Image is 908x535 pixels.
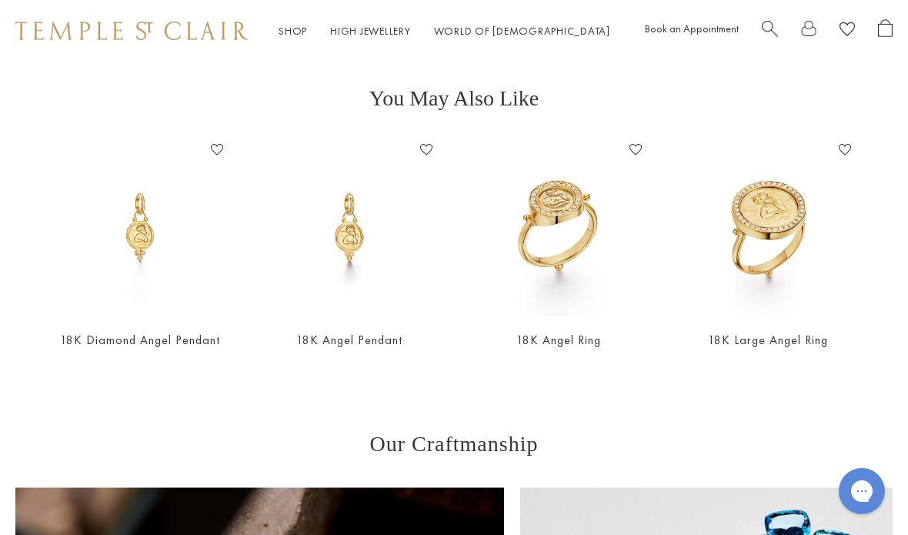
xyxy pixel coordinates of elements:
[260,138,439,316] img: AP10-BEZGRN
[260,138,439,316] a: AP10-BEZGRNAP10-BEZGRN
[51,138,229,316] img: AP10-DIGRN
[15,432,893,456] h3: Our Craftmanship
[330,24,411,38] a: High JewelleryHigh Jewellery
[279,24,307,38] a: ShopShop
[51,138,229,316] a: AP10-DIGRNAP10-DIGRN
[62,86,846,111] h3: You May Also Like
[762,19,778,43] a: Search
[679,138,857,316] a: AR14-PAVEAR14-PAVE
[469,138,648,316] a: AR8-PAVEAR8-PAVE
[469,138,648,316] img: AR8-PAVE
[645,22,739,35] a: Book an Appointment
[279,22,610,41] nav: Main navigation
[434,24,610,38] a: World of [DEMOGRAPHIC_DATA]World of [DEMOGRAPHIC_DATA]
[679,138,857,316] img: AR14-PAVE
[878,19,893,43] a: Open Shopping Bag
[708,332,828,348] a: 18K Large Angel Ring
[15,22,248,40] img: Temple St. Clair
[831,463,893,520] iframe: Gorgias live chat messenger
[60,332,220,348] a: 18K Diamond Angel Pendant
[516,332,601,348] a: 18K Angel Ring
[296,332,402,348] a: 18K Angel Pendant
[840,19,855,43] a: View Wishlist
